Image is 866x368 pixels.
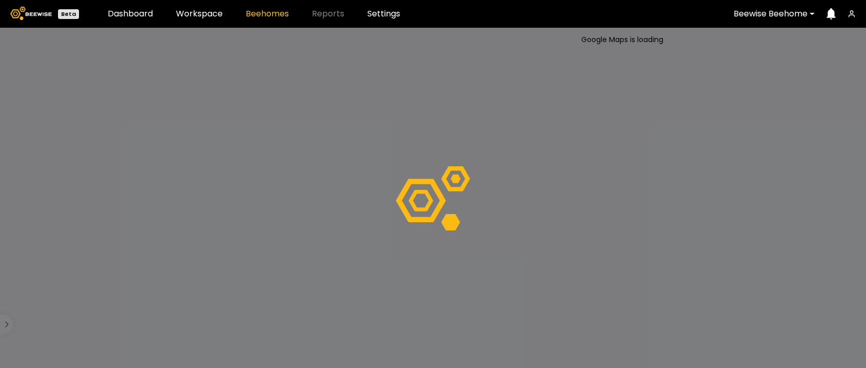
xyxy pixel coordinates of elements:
[58,9,79,19] div: Beta
[10,7,52,20] img: Beewise logo
[312,10,344,18] span: Reports
[176,10,223,18] a: Workspace
[367,10,400,18] a: Settings
[108,10,153,18] a: Dashboard
[246,10,289,18] a: Beehomes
